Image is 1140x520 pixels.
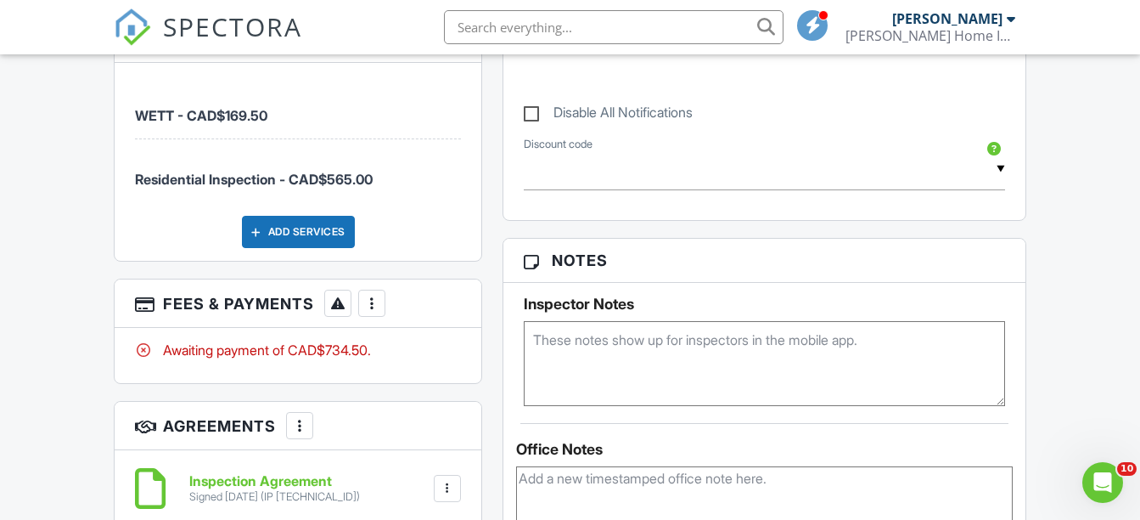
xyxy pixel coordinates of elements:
[892,10,1002,27] div: [PERSON_NAME]
[163,8,302,44] span: SPECTORA
[1117,462,1137,476] span: 10
[516,441,1013,458] div: Office Notes
[135,139,461,202] li: Service: Residential Inspection
[444,10,783,44] input: Search everything...
[135,341,461,359] div: Awaiting payment of CAD$734.50.
[135,171,373,188] span: Residential Inspection - CAD$565.00
[242,216,355,248] div: Add Services
[1082,462,1123,503] iframe: Intercom live chat
[114,23,302,59] a: SPECTORA
[524,296,1005,313] h5: Inspector Notes
[503,239,1025,283] h3: Notes
[524,105,693,126] label: Disable All Notifications
[189,474,360,489] h6: Inspection Agreement
[135,107,267,124] span: WETT - CAD$169.50
[114,8,151,46] img: The Best Home Inspection Software - Spectora
[524,137,592,152] label: Discount code
[135,76,461,139] li: Service: WETT
[115,402,481,450] h3: Agreements
[189,490,360,504] div: Signed [DATE] (IP [TECHNICAL_ID])
[115,280,481,328] h3: Fees & Payments
[189,474,360,504] a: Inspection Agreement Signed [DATE] (IP [TECHNICAL_ID])
[845,27,1015,44] div: Cofield Home Inspection Corp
